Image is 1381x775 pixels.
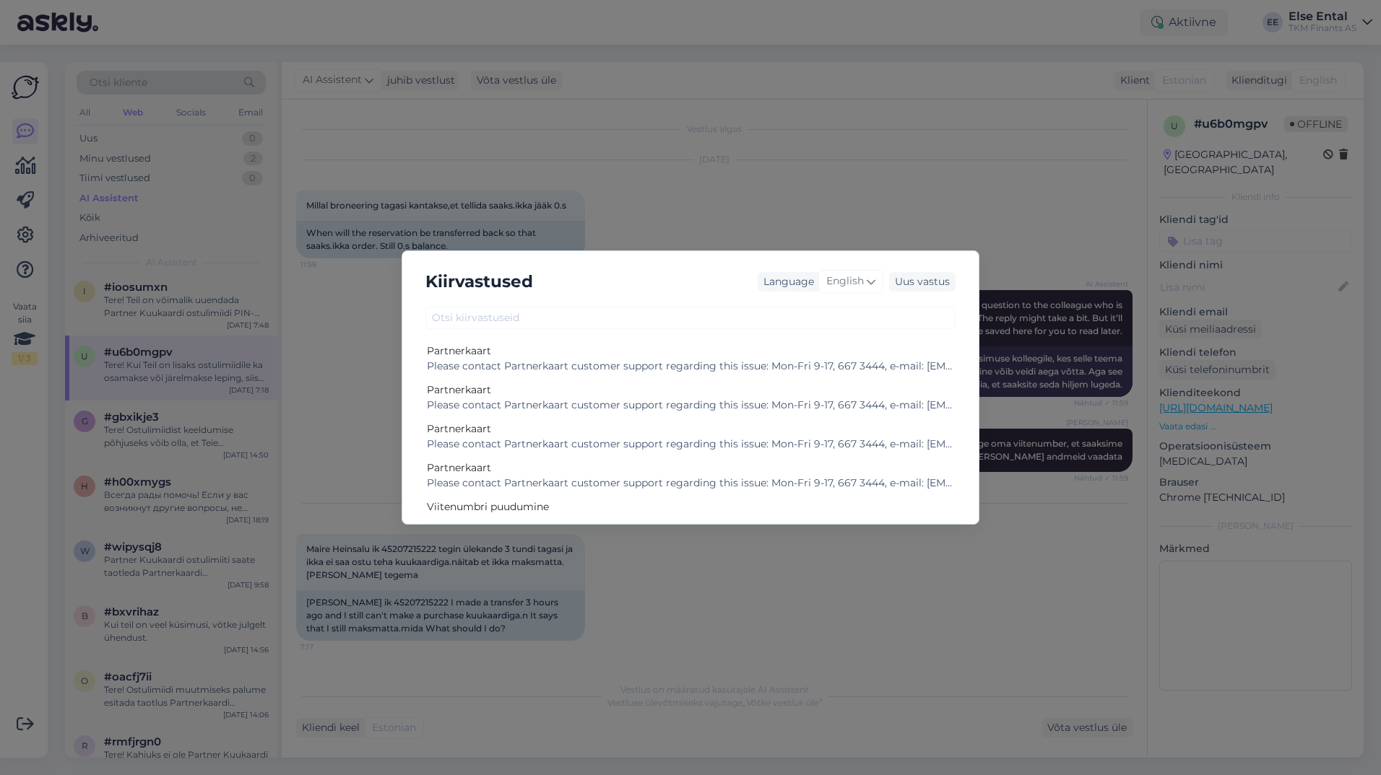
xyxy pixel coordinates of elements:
[427,359,954,374] div: Please contact Partnerkaart customer support regarding this issue: Mon-Fri 9-17, 667 3444, e-mail...
[826,273,864,289] span: English
[427,499,954,515] div: Viitenumbri puudumine
[427,460,954,476] div: Partnerkaart
[427,476,954,491] div: Please contact Partnerkaart customer support regarding this issue: Mon-Fri 9-17, 667 3444, e-mail...
[889,272,956,292] div: Uus vastus
[758,274,814,289] div: Language
[427,343,954,359] div: Partnerkaart
[425,307,956,329] input: Otsi kiirvastuseid
[427,398,954,413] div: Please contact Partnerkaart customer support regarding this issue: Mon-Fri 9-17, 667 3444, e-mail...
[427,382,954,398] div: Partnerkaart
[425,268,533,295] h5: Kiirvastused
[427,437,954,452] div: Please contact Partnerkaart customer support regarding this issue: Mon-Fri 9-17, 667 3444, e-mail...
[427,421,954,437] div: Partnerkaart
